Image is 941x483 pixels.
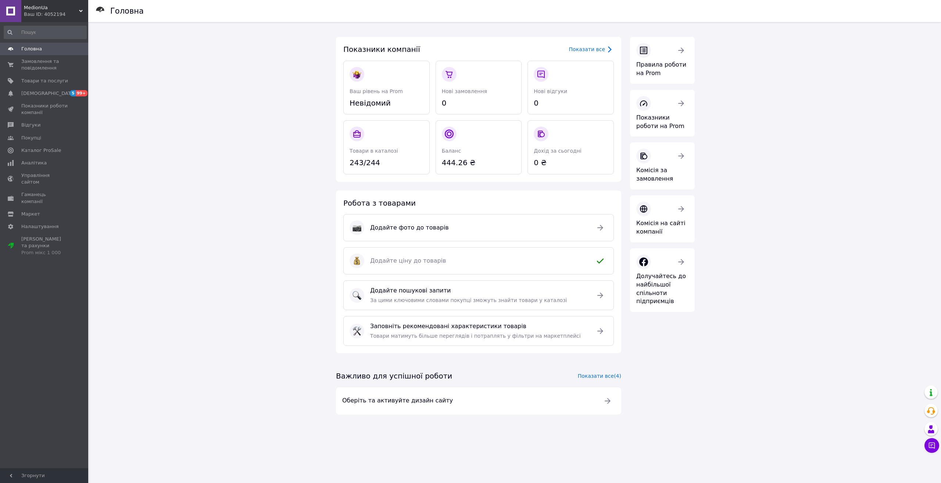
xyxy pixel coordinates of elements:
span: Замовлення та повідомлення [21,58,68,71]
span: 99+ [76,90,88,96]
span: Невідомий [350,98,423,109]
a: Оберіть та активуйте дизайн сайту [336,387,621,415]
span: Нові відгуки [534,88,567,94]
span: Головна [21,46,42,52]
a: Правила роботи на Prom [630,37,695,84]
span: Маркет [21,211,40,217]
span: Показники компанії [343,45,420,54]
span: Заповніть рекомендовані характеристики товарів [370,322,587,331]
input: Пошук [4,26,87,39]
img: :hammer_and_wrench: [353,327,361,335]
span: Товари в каталозі [350,148,398,154]
span: Комісія на сайті компанії [636,220,686,235]
span: Аналітика [21,160,47,166]
span: Важливо для успішної роботи [336,372,452,380]
span: Оберіть та активуйте дизайн сайту [342,397,594,405]
span: Комісія за замовлення [636,167,673,182]
img: :camera: [353,223,361,232]
span: [DEMOGRAPHIC_DATA] [21,90,76,97]
span: Гаманець компанії [21,191,68,205]
a: Комісія за замовлення [630,142,695,189]
span: Управління сайтом [21,172,68,185]
span: Показники роботи на Prom [636,114,684,129]
span: Налаштування [21,223,59,230]
span: 0 ₴ [534,157,608,168]
span: За цими ключовими словами покупці зможуть знайти товари у каталозі [370,297,567,303]
span: 243/244 [350,157,423,168]
a: Долучайтесь до найбільшої спільноти підприємців [630,248,695,312]
span: Робота з товарами [343,199,416,207]
span: MedionUa [24,4,79,11]
span: [PERSON_NAME] та рахунки [21,236,68,256]
span: Каталог ProSale [21,147,61,154]
span: Товари матимуть більше переглядів і потраплять у фільтри на маркетплейсі [370,333,581,339]
a: :hammer_and_wrench:Заповніть рекомендовані характеристики товарівТовари матимуть більше перегляді... [343,316,614,346]
a: Показники роботи на Prom [630,90,695,137]
span: Правила роботи на Prom [636,61,686,77]
span: Товари та послуги [21,78,68,84]
span: Покупці [21,135,41,141]
span: Нові замовлення [442,88,487,94]
img: :mag: [353,291,361,300]
a: Комісія на сайті компанії [630,195,695,242]
span: 5 [70,90,76,96]
a: :mag:Додайте пошукові запитиЗа цими ключовими словами покупці зможуть знайти товари у каталозі [343,280,614,310]
span: Показники роботи компанії [21,103,68,116]
span: Ваш рівень на Prom [350,88,403,94]
span: 0 [442,98,516,109]
a: :camera:Додайте фото до товарів [343,214,614,241]
span: Додайте фото до товарів [370,224,587,232]
span: Відгуки [21,122,40,128]
span: Баланс [442,148,461,154]
span: Долучайтесь до найбільшої спільноти підприємців [636,273,686,305]
span: 444.26 ₴ [442,157,516,168]
img: :moneybag: [353,256,361,265]
div: Ваш ID: 4052194 [24,11,88,18]
span: Додайте ціну до товарів [370,257,587,265]
a: Показати все [569,45,614,54]
a: :moneybag:Додайте ціну до товарів [343,247,614,274]
div: Показати все [569,46,605,53]
button: Чат з покупцем [924,438,939,453]
img: :woman-shrugging: [353,70,361,79]
a: Показати все (4) [578,373,621,379]
span: Додайте пошукові запити [370,287,587,295]
span: Дохід за сьогодні [534,148,581,154]
h1: Головна [110,7,144,15]
div: Prom мікс 1 000 [21,249,68,256]
span: 0 [534,98,608,109]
